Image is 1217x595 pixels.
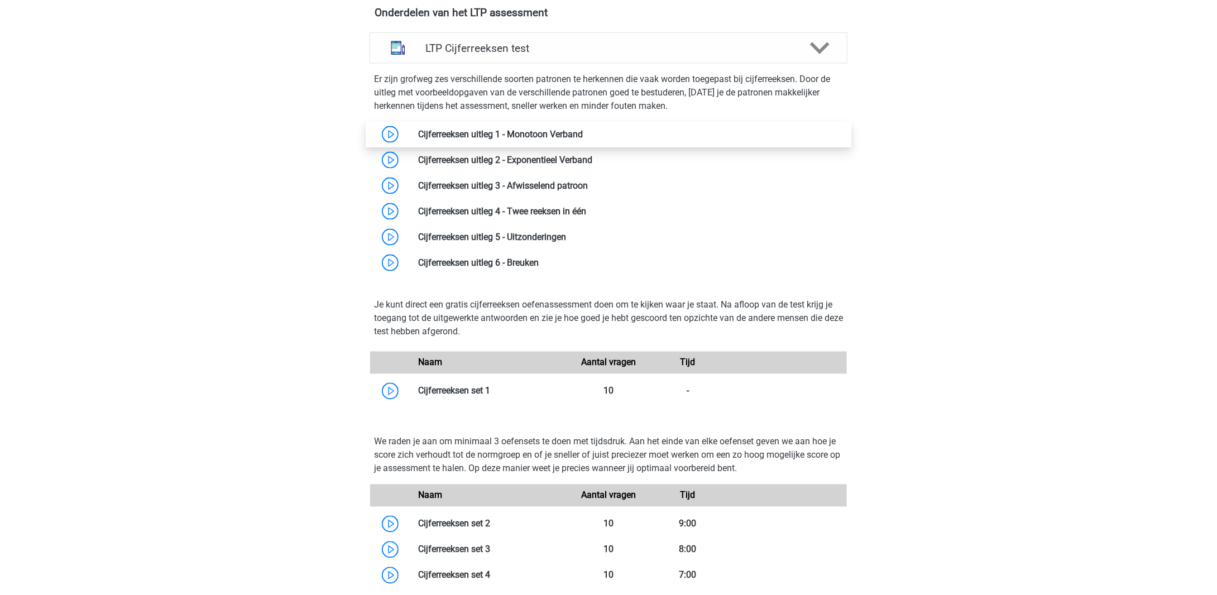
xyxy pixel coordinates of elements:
[410,517,569,531] div: Cijferreeksen set 2
[410,489,569,502] div: Naam
[410,543,569,556] div: Cijferreeksen set 3
[374,298,843,338] p: Je kunt direct een gratis cijferreeksen oefenassessment doen om te kijken waar je staat. Na afloo...
[425,42,791,55] h4: LTP Cijferreeksen test
[410,128,847,141] div: Cijferreeksen uitleg 1 - Monotoon Verband
[410,205,847,218] div: Cijferreeksen uitleg 4 - Twee reeksen in één
[375,6,842,19] h4: Onderdelen van het LTP assessment
[410,231,847,244] div: Cijferreeksen uitleg 5 - Uitzonderingen
[374,73,843,113] p: Er zijn grofweg zes verschillende soorten patronen te herkennen die vaak worden toegepast bij cij...
[410,385,569,398] div: Cijferreeksen set 1
[410,356,569,370] div: Naam
[648,356,727,370] div: Tijd
[410,179,847,193] div: Cijferreeksen uitleg 3 - Afwisselend patroon
[569,356,648,370] div: Aantal vragen
[374,435,843,476] p: We raden je aan om minimaal 3 oefensets te doen met tijdsdruk. Aan het einde van elke oefenset ge...
[384,33,413,63] img: cijferreeksen
[569,489,648,502] div: Aantal vragen
[648,489,727,502] div: Tijd
[365,32,852,64] a: cijferreeksen LTP Cijferreeksen test
[410,569,569,582] div: Cijferreeksen set 4
[410,256,847,270] div: Cijferreeksen uitleg 6 - Breuken
[410,153,847,167] div: Cijferreeksen uitleg 2 - Exponentieel Verband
